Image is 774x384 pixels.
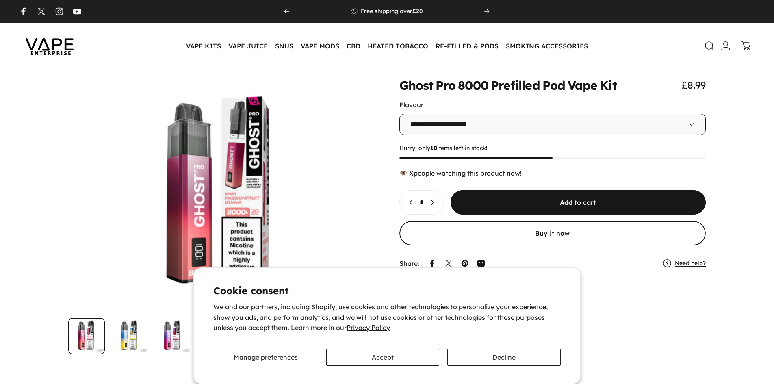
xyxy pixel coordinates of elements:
[234,353,298,361] span: Manage preferences
[399,169,706,177] div: 👁️ people watching this product now!
[502,37,592,54] summary: SMOKING ACCESSORIES
[451,190,706,215] button: Add to cart
[458,79,488,91] animate-element: 8000
[737,37,755,55] a: 0 items
[111,318,148,354] button: Go to item
[225,37,271,54] summary: VAPE JUICE
[68,318,105,354] img: Ghost Pro 8000 Prefilled Pod Vape Kit
[297,37,343,54] summary: VAPE MODS
[675,260,706,267] a: Need help?
[13,27,86,65] img: Vape Enterprise
[364,37,432,54] summary: HEATED TOBACCO
[68,79,375,311] button: Open media 1 in modal
[182,37,592,54] nav: Primary
[399,145,706,152] span: Hurry, only items left in stock!
[399,221,706,245] button: Buy it now
[400,191,418,214] button: Decrease quantity for Ghost Pro 8000 Prefilled Pod Vape Kit
[343,37,364,54] summary: CBD
[361,8,423,15] p: Free shipping over 20
[271,37,297,54] summary: SNUS
[568,79,597,91] animate-element: Vape
[213,302,561,333] p: We and our partners, including Shopify, use cookies and other technologies to personalize your ex...
[154,318,191,354] button: Go to item
[154,318,191,354] img: Ghost Pro 8000 Prefilled Pod Vape Kit
[681,79,706,91] span: £8.99
[213,286,561,295] h2: Cookie consent
[399,79,434,91] animate-element: Ghost
[412,7,416,15] strong: £
[326,349,439,366] button: Accept
[432,37,502,54] summary: RE-FILLED & PODS
[399,101,423,109] label: Flavour
[447,349,560,366] button: Decline
[68,318,105,354] button: Go to item
[182,37,225,54] summary: VAPE KITS
[491,79,540,91] animate-element: Prefilled
[430,144,437,152] strong: 10
[600,79,616,91] animate-element: Kit
[542,79,565,91] animate-element: Pod
[213,349,318,366] button: Manage preferences
[68,79,375,354] media-gallery: Gallery Viewer
[436,79,455,91] animate-element: Pro
[347,323,390,332] a: Privacy Policy
[111,318,148,354] img: Ghost Pro 8000 Prefilled Pod Vape Kit
[399,260,419,267] p: Share:
[425,191,444,214] button: Increase quantity for Ghost Pro 8000 Prefilled Pod Vape Kit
